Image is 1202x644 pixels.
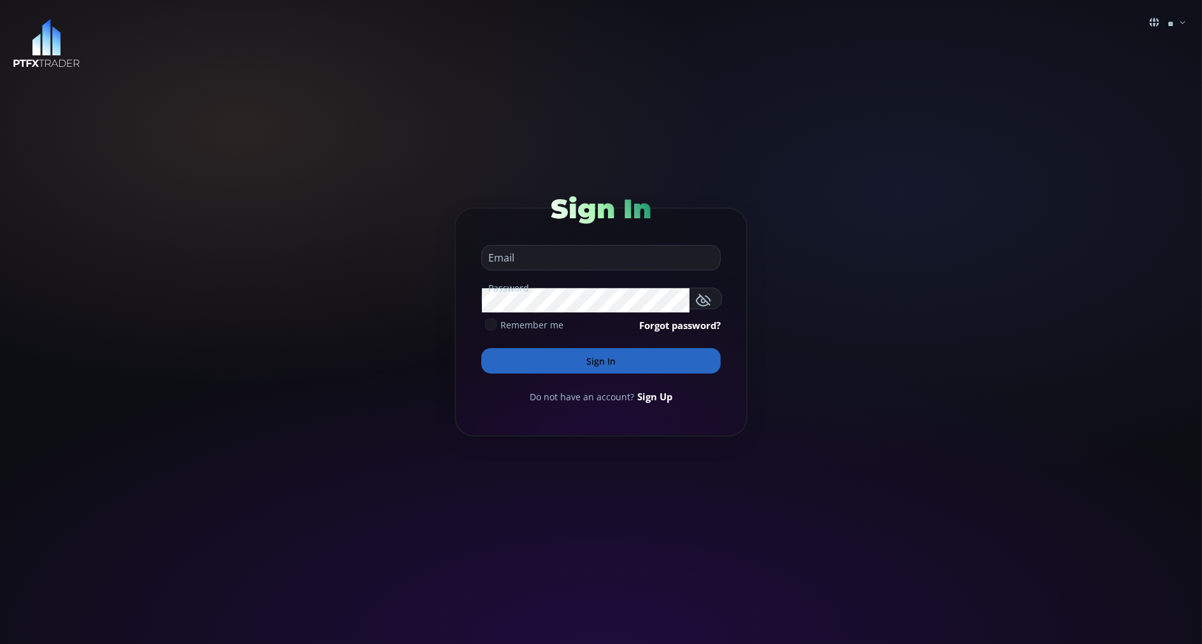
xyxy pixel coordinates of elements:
[639,318,721,332] a: Forgot password?
[551,192,651,225] span: Sign In
[481,389,721,403] div: Do not have an account?
[500,318,563,332] span: Remember me
[13,19,80,68] img: LOGO
[637,389,672,403] a: Sign Up
[481,348,721,374] button: Sign In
